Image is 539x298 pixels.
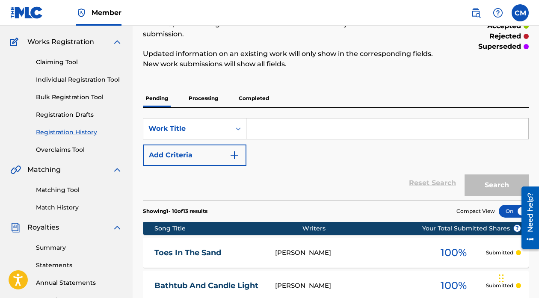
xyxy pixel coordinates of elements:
[154,281,264,291] a: Bathtub And Candle Light
[36,75,122,84] a: Individual Registration Tool
[467,4,484,21] a: Public Search
[154,248,264,258] a: Toes In The Sand
[10,165,21,175] img: Matching
[10,6,43,19] img: MLC Logo
[112,37,122,47] img: expand
[486,249,513,257] p: Submitted
[36,243,122,252] a: Summary
[143,89,171,107] p: Pending
[76,8,86,18] img: Top Rightsholder
[143,118,529,200] form: Search Form
[512,4,529,21] div: User Menu
[186,89,221,107] p: Processing
[496,257,539,298] iframe: Chat Widget
[36,93,122,102] a: Bulk Registration Tool
[154,224,302,233] div: Song Title
[489,31,521,41] p: rejected
[112,165,122,175] img: expand
[27,165,61,175] span: Matching
[27,222,59,233] span: Royalties
[36,261,122,270] a: Statements
[441,245,467,260] span: 100 %
[275,281,422,291] div: [PERSON_NAME]
[36,128,122,137] a: Registration History
[27,37,94,47] span: Works Registration
[422,224,521,233] span: Your Total Submitted Shares
[456,207,495,215] span: Compact View
[515,183,539,252] iframe: Resource Center
[493,8,503,18] img: help
[487,21,521,31] p: accepted
[36,203,122,212] a: Match History
[514,225,521,232] span: ?
[36,278,122,287] a: Annual Statements
[236,89,272,107] p: Completed
[36,58,122,67] a: Claiming Tool
[92,8,121,18] span: Member
[441,278,467,293] span: 100 %
[10,37,21,47] img: Works Registration
[36,110,122,119] a: Registration Drafts
[302,224,449,233] div: Writers
[499,266,504,291] div: Drag
[10,222,21,233] img: Royalties
[148,124,225,134] div: Work Title
[10,16,54,27] a: CatalogCatalog
[143,145,246,166] button: Add Criteria
[36,145,122,154] a: Overclaims Tool
[112,222,122,233] img: expand
[143,207,207,215] p: Showing 1 - 10 of 13 results
[229,150,240,160] img: 9d2ae6d4665cec9f34b9.svg
[489,4,506,21] div: Help
[36,186,122,195] a: Matching Tool
[478,41,521,52] p: superseded
[143,49,440,69] p: Updated information on an existing work will only show in the corresponding fields. New work subm...
[275,248,422,258] div: [PERSON_NAME]
[471,8,481,18] img: search
[486,282,513,289] p: Submitted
